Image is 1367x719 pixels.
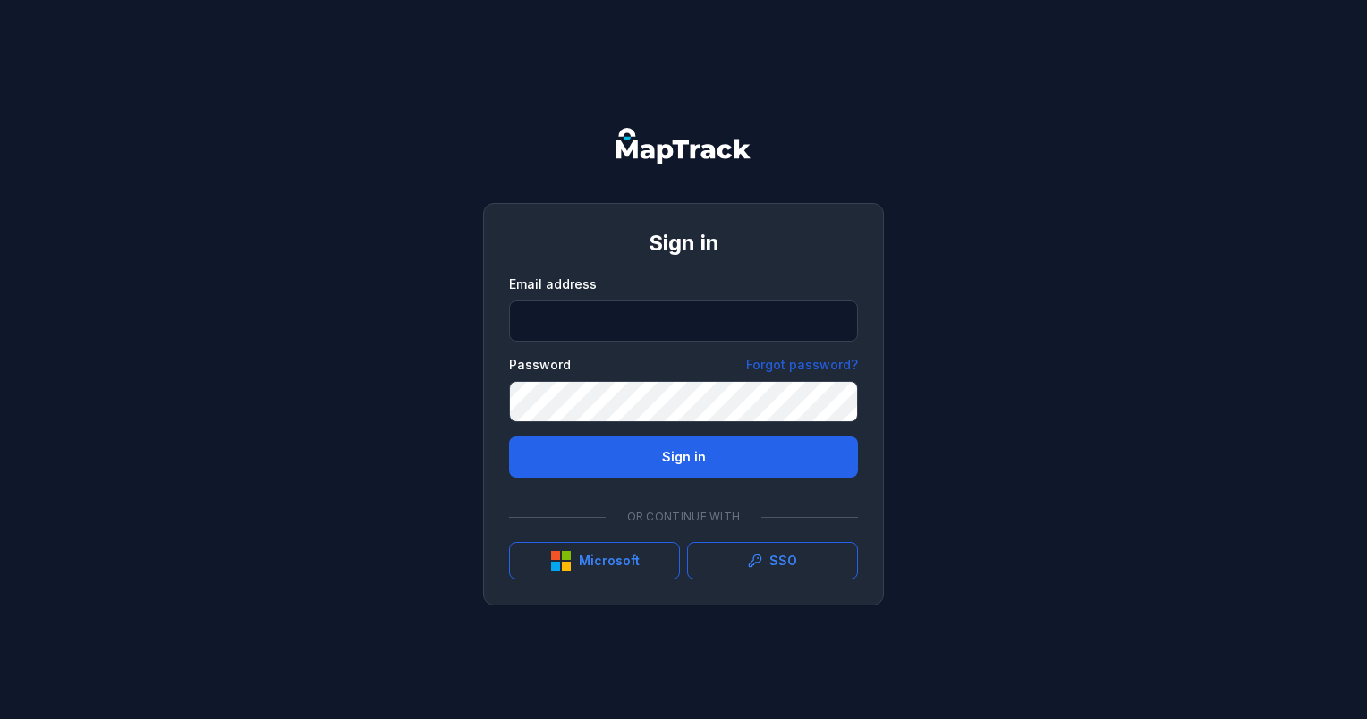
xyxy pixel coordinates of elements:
[509,542,680,579] button: Microsoft
[509,356,571,374] label: Password
[687,542,858,579] a: SSO
[509,499,858,535] div: Or continue with
[509,275,597,293] label: Email address
[588,128,779,164] nav: Global
[746,356,858,374] a: Forgot password?
[509,229,858,258] h1: Sign in
[509,436,858,478] button: Sign in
